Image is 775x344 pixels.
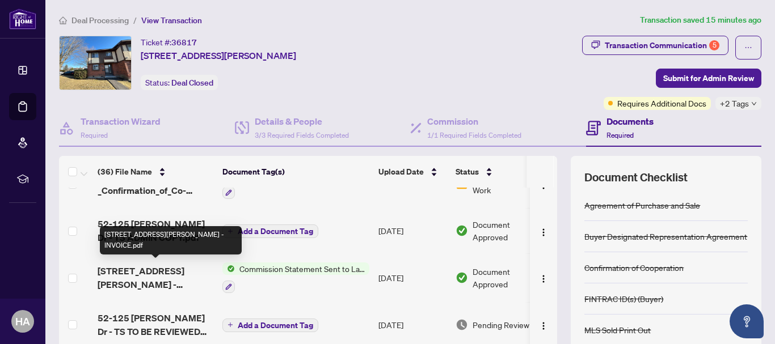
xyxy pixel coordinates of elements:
span: 3/3 Required Fields Completed [255,131,349,139]
button: Status IconCommission Statement Sent to Lawyer [222,262,369,293]
span: Document Checklist [584,169,688,185]
div: Status: [141,75,218,90]
article: Transaction saved 15 minutes ago [640,14,761,27]
img: Document Status [456,271,468,284]
img: Logo [539,228,548,237]
div: [STREET_ADDRESS][PERSON_NAME] - INVOICE.pdf [100,226,242,254]
th: (36) File Name [93,156,218,188]
h4: Commission [427,114,521,128]
li: / [133,14,137,27]
span: Upload Date [378,165,424,178]
h4: Documents [606,114,654,128]
img: Logo [539,274,548,283]
span: home [59,16,67,24]
span: 52-125 [PERSON_NAME] Dr - TS ADMIN COPY.pdf [98,217,213,244]
button: Add a Document Tag [222,223,318,238]
span: (36) File Name [98,165,152,178]
div: FINTRAC ID(s) (Buyer) [584,292,663,305]
span: 1/1 Required Fields Completed [427,131,521,139]
span: Add a Document Tag [238,227,313,235]
button: Open asap [730,304,764,338]
span: 52-125 [PERSON_NAME] Dr - TS TO BE REVIEWED BY [PERSON_NAME].pdf [98,311,213,338]
td: [DATE] [374,208,451,253]
span: Deal Processing [71,15,129,26]
span: Document Approved [473,265,543,290]
button: Logo [534,222,553,240]
span: Document Approved [473,218,543,243]
span: ellipsis [744,44,752,52]
div: Transaction Communication [605,36,719,54]
span: +2 Tags [720,97,749,110]
button: Add a Document Tag [222,224,318,238]
img: IMG-X12085058_1.jpg [60,36,131,90]
span: Pending Review [473,318,529,331]
span: Required [606,131,634,139]
th: Upload Date [374,156,451,188]
img: Document Status [456,318,468,331]
button: Transaction Communication5 [582,36,728,55]
button: Logo [534,316,553,334]
div: Confirmation of Cooperation [584,261,684,274]
button: Add a Document Tag [222,318,318,332]
img: Logo [539,321,548,330]
img: Status Icon [222,262,235,275]
div: Buyer Designated Representation Agreement [584,230,747,243]
th: Document Tag(s) [218,156,374,188]
span: Add a Document Tag [238,321,313,329]
span: Status [456,165,479,178]
button: Logo [534,269,553,287]
td: [DATE] [374,253,451,302]
span: Required [81,131,108,139]
span: plus [228,322,233,328]
span: Commission Statement Sent to Lawyer [235,262,369,275]
h4: Transaction Wizard [81,114,161,128]
div: 5 [709,40,719,50]
span: [STREET_ADDRESS][PERSON_NAME] [141,49,296,62]
span: 36817 [171,37,197,48]
span: Deal Closed [171,78,213,88]
img: Document Status [456,224,468,237]
div: MLS Sold Print Out [584,324,651,336]
span: down [751,101,757,107]
div: Ticket #: [141,36,197,49]
button: Add a Document Tag [222,317,318,332]
button: Submit for Admin Review [656,69,761,88]
img: logo [9,9,36,29]
span: Requires Additional Docs [617,97,706,109]
div: Agreement of Purchase and Sale [584,199,700,211]
th: Status [451,156,547,188]
span: View Transaction [141,15,202,26]
span: [STREET_ADDRESS][PERSON_NAME] - INVOICE.pdf [98,264,213,291]
h4: Details & People [255,114,349,128]
span: Submit for Admin Review [663,69,754,87]
span: HA [15,313,30,329]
